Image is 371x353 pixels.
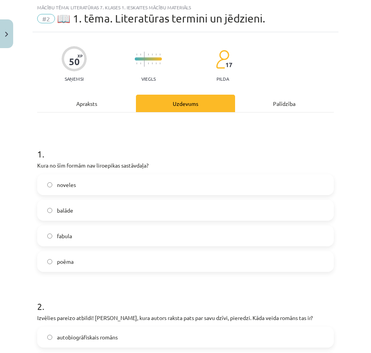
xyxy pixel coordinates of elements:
img: icon-short-line-57e1e144782c952c97e751825c79c345078a6d821885a25fce030b3d8c18986b.svg [136,62,137,64]
img: icon-short-line-57e1e144782c952c97e751825c79c345078a6d821885a25fce030b3d8c18986b.svg [160,54,160,55]
img: icon-short-line-57e1e144782c952c97e751825c79c345078a6d821885a25fce030b3d8c18986b.svg [152,54,153,55]
div: 50 [69,56,80,67]
h1: 2 . [37,287,334,311]
img: icon-short-line-57e1e144782c952c97e751825c79c345078a6d821885a25fce030b3d8c18986b.svg [160,62,160,64]
div: Apraksts [37,95,136,112]
p: Viegls [141,76,156,81]
span: #2 [37,14,55,23]
span: autobiogrāfiskais romāns [57,333,118,341]
img: icon-short-line-57e1e144782c952c97e751825c79c345078a6d821885a25fce030b3d8c18986b.svg [156,62,156,64]
img: icon-long-line-d9ea69661e0d244f92f715978eff75569469978d946b2353a9bb055b3ed8787d.svg [144,52,145,67]
span: 17 [225,61,232,68]
input: balāde [47,208,52,213]
span: poēma [57,258,74,266]
img: icon-close-lesson-0947bae3869378f0d4975bcd49f059093ad1ed9edebbc8119c70593378902aed.svg [5,32,8,37]
p: pilda [216,76,229,81]
input: noveles [47,182,52,187]
img: icon-short-line-57e1e144782c952c97e751825c79c345078a6d821885a25fce030b3d8c18986b.svg [152,62,153,64]
img: icon-short-line-57e1e144782c952c97e751825c79c345078a6d821885a25fce030b3d8c18986b.svg [140,54,141,55]
div: Uzdevums [136,95,235,112]
img: icon-short-line-57e1e144782c952c97e751825c79c345078a6d821885a25fce030b3d8c18986b.svg [148,54,149,55]
input: autobiogrāfiskais romāns [47,335,52,340]
div: Mācību tēma: Literatūras 7. klases 1. ieskaites mācību materiāls [37,5,334,10]
span: noveles [57,181,76,189]
input: fabula [47,234,52,239]
img: students-c634bb4e5e11cddfef0936a35e636f08e4e9abd3cc4e673bd6f9a4125e45ecb1.svg [216,50,229,69]
img: icon-short-line-57e1e144782c952c97e751825c79c345078a6d821885a25fce030b3d8c18986b.svg [148,62,149,64]
p: Kura no šīm formām nav liroepikas sastāvdaļa? [37,161,334,170]
span: XP [77,54,82,58]
span: 📖 1. tēma. Literatūras termini un jēdzieni. [57,12,265,25]
img: icon-short-line-57e1e144782c952c97e751825c79c345078a6d821885a25fce030b3d8c18986b.svg [140,62,141,64]
input: poēma [47,259,52,264]
span: balāde [57,206,73,215]
h1: 1 . [37,135,334,159]
span: fabula [57,232,72,240]
img: icon-short-line-57e1e144782c952c97e751825c79c345078a6d821885a25fce030b3d8c18986b.svg [136,54,137,55]
div: Palīdzība [235,95,334,112]
p: Saņemsi [62,76,87,81]
img: icon-short-line-57e1e144782c952c97e751825c79c345078a6d821885a25fce030b3d8c18986b.svg [156,54,156,55]
p: Izvēlies pareizo atbildi! [PERSON_NAME], kura autors raksta pats par savu dzīvi, pieredzi. Kāda v... [37,314,334,322]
